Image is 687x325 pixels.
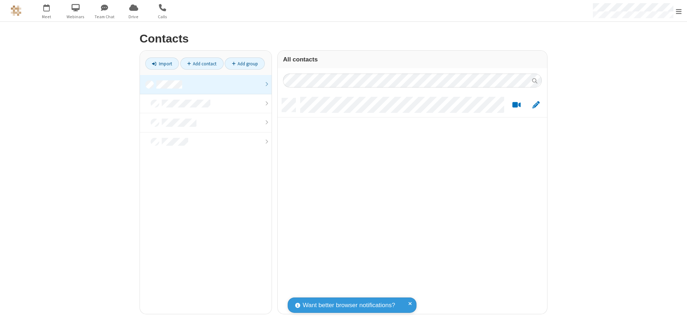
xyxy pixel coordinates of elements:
div: grid [278,93,547,314]
a: Add contact [180,57,224,70]
span: Team Chat [91,14,118,20]
h3: All contacts [283,56,542,63]
span: Meet [33,14,60,20]
span: Drive [120,14,147,20]
span: Webinars [62,14,89,20]
button: Start a video meeting [510,101,523,110]
a: Import [145,57,179,70]
h2: Contacts [140,32,547,45]
button: Edit [529,101,543,110]
span: Calls [149,14,176,20]
img: QA Selenium DO NOT DELETE OR CHANGE [11,5,21,16]
span: Want better browser notifications? [303,301,395,310]
a: Add group [225,57,265,70]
